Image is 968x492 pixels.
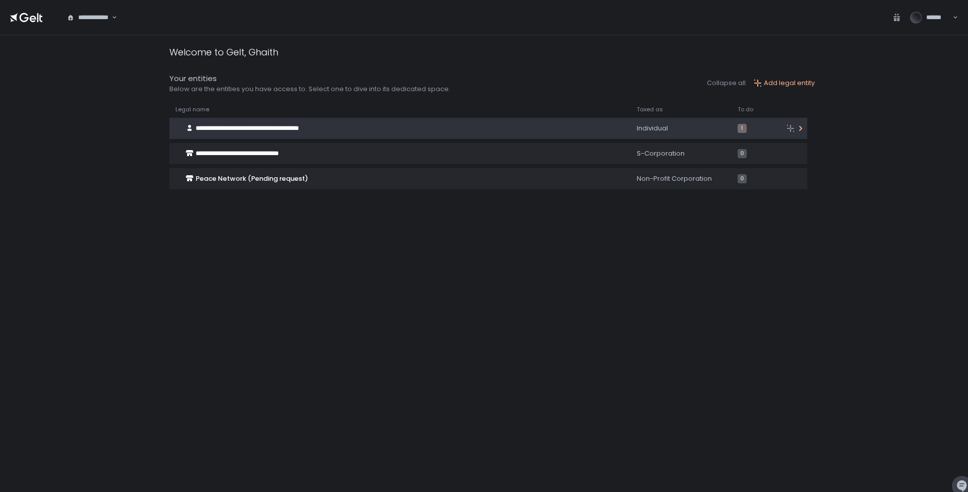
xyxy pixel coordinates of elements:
[196,174,308,183] span: Peace Network (Pending request)
[637,149,725,158] div: S-Corporation
[637,174,725,183] div: Non-Profit Corporation
[738,106,753,113] span: To do
[754,79,815,88] button: Add legal entity
[175,106,209,113] span: Legal name
[110,13,111,23] input: Search for option
[738,174,747,183] span: 0
[60,7,117,29] div: Search for option
[169,45,278,59] div: Welcome to Gelt, Ghaith
[707,79,746,88] button: Collapse all
[637,106,663,113] span: Taxed as
[738,149,747,158] span: 0
[169,85,450,94] div: Below are the entities you have access to. Select one to dive into its dedicated space.
[738,124,747,133] span: 1
[169,73,450,85] div: Your entities
[637,124,725,133] div: Individual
